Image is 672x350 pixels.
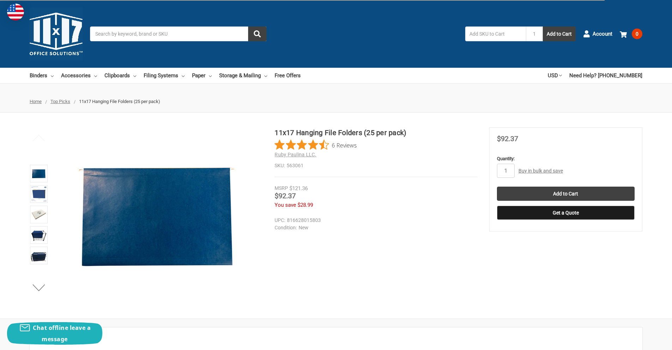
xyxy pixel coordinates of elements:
[7,4,24,20] img: duty and tax information for United States
[543,26,576,41] button: Add to Cart
[275,68,301,83] a: Free Offers
[593,30,612,38] span: Account
[497,187,635,201] input: Add to Cart
[497,155,635,162] label: Quantity:
[37,335,635,345] h2: Description
[31,207,47,222] img: 11x17 Hanging File Folders (25 per pack)
[30,99,42,104] a: Home
[332,140,357,150] span: 6 Reviews
[289,185,308,192] span: $121.36
[144,68,185,83] a: Filing Systems
[275,185,288,192] div: MSRP
[192,68,212,83] a: Paper
[104,68,136,83] a: Clipboards
[61,68,97,83] a: Accessories
[31,227,47,243] img: 11x17 Hanging File Folders (25 per pack)
[33,324,91,343] span: Chat offline leave a message
[31,166,47,181] img: 11x17 Hanging File Folders
[275,152,316,157] a: Ruby Paulina LLC.
[28,280,50,295] button: Next
[275,217,474,224] dd: 816628015803
[275,217,285,224] dt: UPC:
[30,68,54,83] a: Binders
[275,192,296,200] span: $92.37
[548,68,562,83] a: USD
[518,168,563,174] a: Buy in bulk and save
[79,99,160,104] span: 11x17 Hanging File Folders (25 per pack)
[90,26,266,41] input: Search by keyword, brand or SKU
[50,99,70,104] a: Top Picks
[465,26,526,41] input: Add SKU to Cart
[275,162,478,169] dd: 563061
[583,25,612,43] a: Account
[632,29,642,39] span: 0
[275,127,478,138] h1: 11x17 Hanging File Folders (25 per pack)
[31,186,47,202] img: 11x17 Hanging File Folders (25 per pack)
[275,224,297,231] dt: Condition:
[219,68,267,83] a: Storage & Mailing
[70,127,247,304] img: 11x17 Hanging File Folders
[7,322,102,345] button: Chat offline leave a message
[497,206,635,220] button: Get a Quote
[275,140,357,150] button: Rated 4.5 out of 5 stars from 6 reviews. Jump to reviews.
[31,248,47,263] img: 11x17 Hanging File Folders (25 per pack)
[298,202,313,208] span: $28.99
[497,134,518,143] span: $92.37
[620,25,642,43] a: 0
[275,202,296,208] span: You save
[569,68,642,83] a: Need Help? [PHONE_NUMBER]
[275,162,285,169] dt: SKU:
[28,131,50,145] button: Previous
[30,7,83,60] img: 11x17.com
[275,224,474,231] dd: New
